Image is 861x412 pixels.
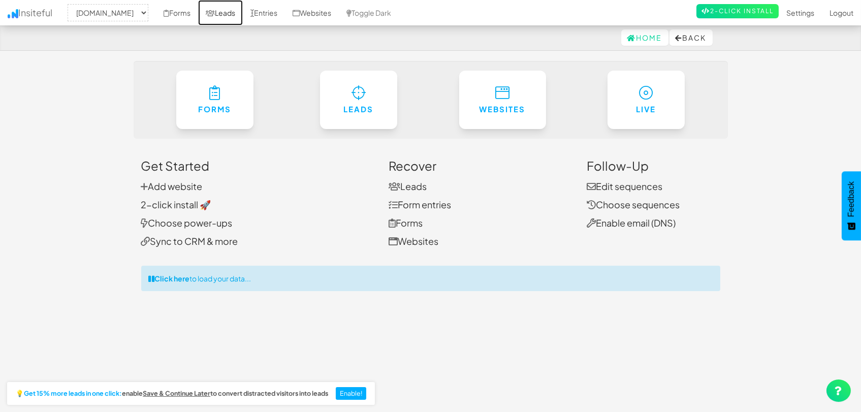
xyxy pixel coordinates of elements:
a: Enable email (DNS) [587,217,676,229]
a: Websites [389,235,438,247]
a: Forms [176,71,253,129]
button: Feedback - Show survey [842,171,861,240]
a: Live [608,71,685,129]
a: Form entries [389,199,451,210]
button: Back [669,29,713,46]
button: Enable! [336,387,367,400]
a: Leads [320,71,397,129]
h2: 💡 enable to convert distracted visitors into leads [16,390,328,397]
a: Add website [141,180,203,192]
a: Choose sequences [587,199,680,210]
h6: Forms [197,105,233,114]
u: Save & Continue Later [143,389,210,397]
a: Choose power-ups [141,217,233,229]
span: Feedback [847,181,856,217]
a: Sync to CRM & more [141,235,238,247]
h3: Recover [389,159,571,172]
a: Websites [459,71,546,129]
strong: Click here [155,274,190,283]
a: 2-Click Install [696,4,779,18]
h6: Live [628,105,664,114]
a: Edit sequences [587,180,662,192]
h6: Leads [340,105,377,114]
a: 2-click install 🚀 [141,199,211,210]
h3: Get Started [141,159,374,172]
a: Forms [389,217,423,229]
h3: Follow-Up [587,159,720,172]
img: icon.png [8,9,18,18]
strong: Get 15% more leads in one click: [24,390,122,397]
a: Home [621,29,668,46]
a: Save & Continue Later [143,390,210,397]
div: to load your data... [141,266,720,291]
h6: Websites [480,105,526,114]
a: Leads [389,180,427,192]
